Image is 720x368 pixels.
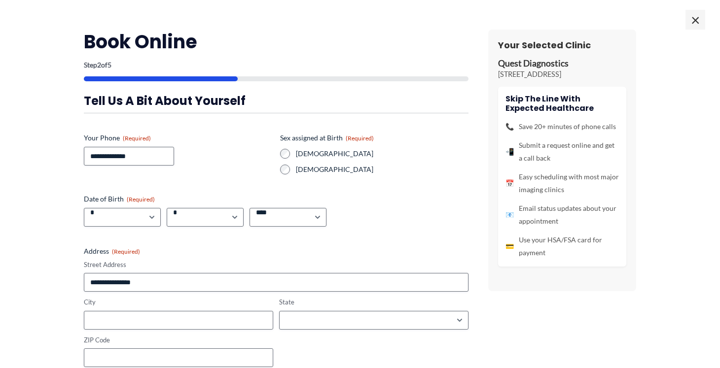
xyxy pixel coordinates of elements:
legend: Date of Birth [84,194,155,204]
label: [DEMOGRAPHIC_DATA] [296,165,468,174]
p: Step of [84,62,468,68]
span: 5 [108,61,111,69]
span: 💳 [505,240,514,253]
h3: Tell us a bit about yourself [84,93,468,108]
h3: Your Selected Clinic [498,39,626,51]
legend: Sex assigned at Birth [280,133,374,143]
span: (Required) [127,196,155,203]
li: Submit a request online and get a call back [505,139,619,165]
li: Easy scheduling with most major imaging clinics [505,170,619,196]
label: [DEMOGRAPHIC_DATA] [296,149,468,159]
h2: Book Online [84,30,468,54]
span: 📞 [505,120,514,133]
label: Your Phone [84,133,272,143]
p: [STREET_ADDRESS] [498,69,626,79]
span: (Required) [112,248,140,255]
label: Street Address [84,260,468,269]
h4: Skip the line with Expected Healthcare [505,94,619,113]
p: Quest Diagnostics [498,58,626,69]
label: State [279,298,468,307]
label: City [84,298,273,307]
li: Use your HSA/FSA card for payment [505,234,619,259]
span: (Required) [123,134,151,142]
span: 📅 [505,177,514,190]
span: 📲 [505,145,514,158]
legend: Address [84,246,140,256]
li: Save 20+ minutes of phone calls [505,120,619,133]
span: (Required) [346,134,374,142]
li: Email status updates about your appointment [505,202,619,228]
span: 📧 [505,208,514,221]
label: ZIP Code [84,335,273,345]
span: × [685,10,705,30]
span: 2 [97,61,101,69]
